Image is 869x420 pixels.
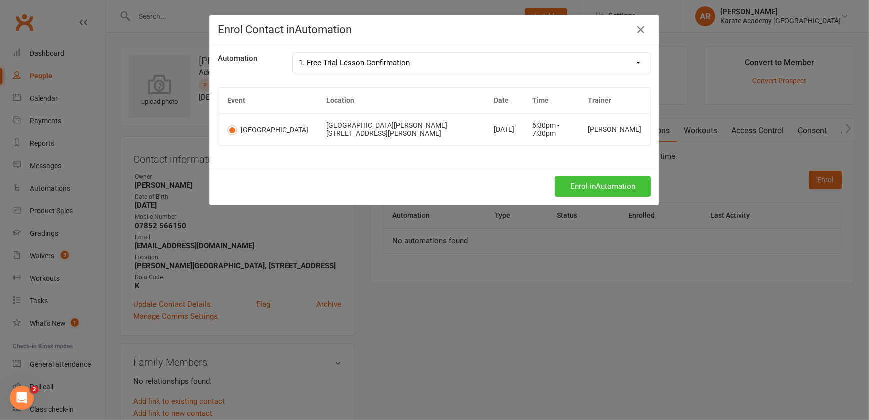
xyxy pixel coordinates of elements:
th: Time [523,88,579,113]
th: Date [485,88,523,113]
span: 2 [30,386,38,394]
label: Automation [218,52,257,64]
iframe: Intercom live chat [10,386,34,410]
th: Event [218,88,317,113]
td: [DATE] [485,113,523,145]
td: 6:30pm - 7:30pm [523,113,579,145]
span: [GEOGRAPHIC_DATA] [241,126,308,134]
th: Trainer [579,88,650,113]
td: [GEOGRAPHIC_DATA][PERSON_NAME][STREET_ADDRESS][PERSON_NAME] [317,113,485,145]
button: Enrol inAutomation [555,176,651,197]
td: [PERSON_NAME] [579,113,650,145]
h4: Enrol Contact in Automation [218,23,651,36]
th: Location [317,88,485,113]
